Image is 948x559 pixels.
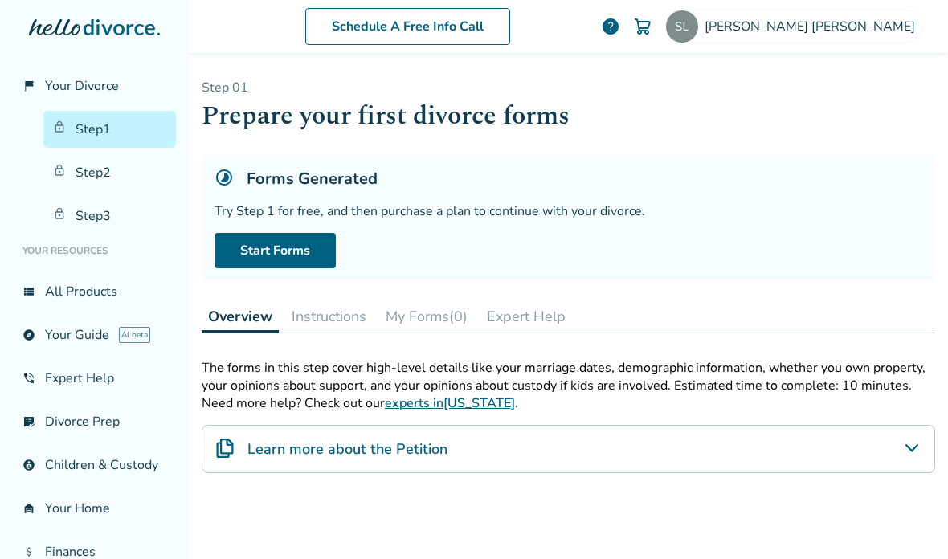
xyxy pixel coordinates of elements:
a: account_childChildren & Custody [13,447,176,484]
a: experts in[US_STATE] [385,394,515,412]
button: Instructions [285,300,373,333]
img: Learn more about the Petition [215,439,235,458]
a: list_alt_checkDivorce Prep [13,403,176,440]
a: garage_homeYour Home [13,490,176,527]
div: Learn more about the Petition [202,425,935,473]
h4: Learn more about the Petition [247,439,447,459]
span: phone_in_talk [22,372,35,385]
h5: Forms Generated [247,168,378,190]
li: Your Resources [13,235,176,267]
span: garage_home [22,502,35,515]
a: help [601,17,620,36]
span: list_alt_check [22,415,35,428]
p: Need more help? Check out our . [202,394,935,412]
a: Step2 [43,154,176,191]
a: Schedule A Free Info Call [305,8,510,45]
p: The forms in this step cover high-level details like your marriage dates, demographic information... [202,359,935,394]
span: account_child [22,459,35,471]
span: [PERSON_NAME] [PERSON_NAME] [705,18,921,35]
a: exploreYour GuideAI beta [13,316,176,353]
a: view_listAll Products [13,273,176,310]
iframe: Chat Widget [868,482,948,559]
button: Overview [202,300,279,333]
h1: Prepare your first divorce forms [202,96,935,136]
img: Cart [633,17,652,36]
span: flag_2 [22,80,35,92]
a: Step3 [43,198,176,235]
button: Expert Help [480,300,572,333]
span: explore [22,328,35,341]
span: attach_money [22,545,35,558]
span: view_list [22,285,35,298]
a: phone_in_talkExpert Help [13,360,176,397]
div: Try Step 1 for free, and then purchase a plan to continue with your divorce. [215,202,922,220]
a: Start Forms [215,233,336,268]
button: My Forms(0) [379,300,474,333]
span: AI beta [119,327,150,343]
p: Step 0 1 [202,79,935,96]
a: flag_2Your Divorce [13,67,176,104]
img: starlin.lopez@outlook.com [666,10,698,43]
span: Your Divorce [45,77,119,95]
a: Step1 [43,111,176,148]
